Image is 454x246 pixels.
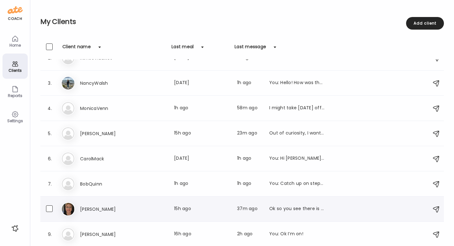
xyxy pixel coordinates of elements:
div: 1h ago [174,105,230,112]
div: I might take [DATE] off to go shopping and lunch in the city with my daughter. It’s on her to do ... [269,105,325,112]
div: 1h ago [237,180,262,188]
div: 4. [46,105,54,112]
h3: [PERSON_NAME] [80,130,136,137]
div: 3. [46,79,54,87]
div: 23m ago [237,130,262,137]
div: Last meal [172,43,194,54]
div: coach [8,16,22,21]
div: 1h ago [237,79,262,87]
div: You: Ok I’m on! [269,231,325,238]
div: 7. [46,180,54,188]
div: Home [4,43,26,47]
h3: MonicaVenn [80,105,136,112]
div: Clients [4,68,26,72]
div: 37m ago [237,205,262,213]
div: 5. [46,130,54,137]
div: 15h ago [174,130,230,137]
h3: BobQuinn [80,180,136,188]
div: [DATE] [174,155,230,163]
div: 58m ago [237,105,262,112]
h3: CarolMack [80,155,136,163]
div: 1h ago [174,180,230,188]
div: Add client [406,17,444,30]
div: 6. [46,155,54,163]
div: 1h ago [237,155,262,163]
h3: [PERSON_NAME] [80,205,136,213]
h2: My Clients [40,17,444,26]
div: Settings [4,119,26,123]
div: Client name [62,43,91,54]
h3: [PERSON_NAME] [80,231,136,238]
div: Reports [4,94,26,98]
div: Last message [235,43,266,54]
div: 9. [46,231,54,238]
div: You: Hi [PERSON_NAME]! How was the weekend ? [269,155,325,163]
div: 2h ago [237,231,262,238]
div: 15h ago [174,205,230,213]
div: [DATE] [174,79,230,87]
div: Ok so you see there is difference! Still have muffin top. But smaller [269,205,325,213]
div: 16h ago [174,231,230,238]
img: ate [8,5,23,15]
div: You: Catch up on steps [DATE] 👍🏻 [269,180,325,188]
div: You: Hello! How was the weekend? [269,79,325,87]
h3: NancyWalsh [80,79,136,87]
div: Out of curiosity, I wanted something sweet last night. I had the apple with almond butter but wou... [269,130,325,137]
